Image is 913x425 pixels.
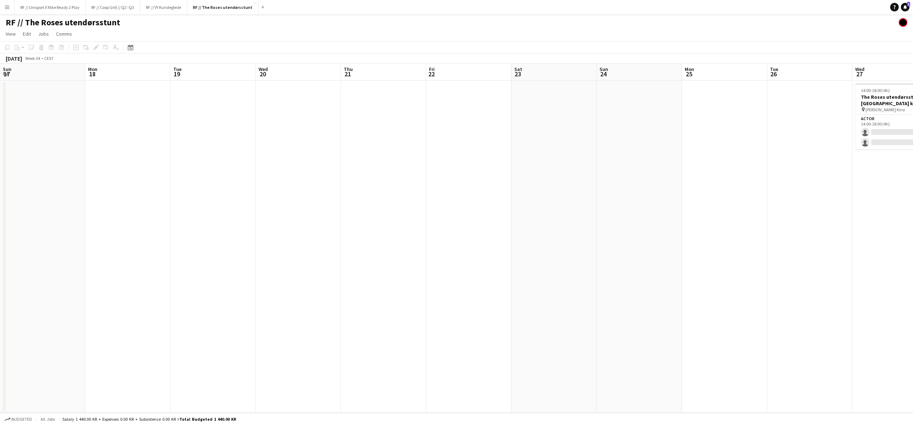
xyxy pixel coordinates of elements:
[3,29,19,39] a: View
[187,0,259,14] button: RF // The Roses utendørsstunt
[769,70,778,78] span: 26
[44,56,53,61] div: CEST
[684,70,694,78] span: 25
[3,66,11,72] span: Sun
[140,0,187,14] button: RF // VY Kundeglede
[6,17,120,28] h1: RF // The Roses utendørsstunt
[11,417,32,422] span: Budgeted
[6,55,22,62] div: [DATE]
[907,2,910,6] span: 1
[87,70,97,78] span: 18
[259,66,268,72] span: Wed
[88,66,97,72] span: Mon
[23,31,31,37] span: Edit
[257,70,268,78] span: 20
[428,70,435,78] span: 22
[56,31,72,37] span: Comms
[86,0,140,14] button: RF // Coop Grill // Q2 -Q3
[861,88,890,93] span: 14:00-18:00 (4h)
[866,107,905,112] span: [PERSON_NAME] Kino
[53,29,75,39] a: Comms
[770,66,778,72] span: Tue
[685,66,694,72] span: Mon
[39,416,56,422] span: All jobs
[514,66,522,72] span: Sat
[901,3,909,11] a: 1
[600,66,608,72] span: Sun
[854,70,864,78] span: 27
[6,31,16,37] span: View
[4,415,33,423] button: Budgeted
[179,416,236,422] span: Total Budgeted 1 440.00 KR
[172,70,182,78] span: 19
[513,70,522,78] span: 23
[343,70,353,78] span: 21
[173,66,182,72] span: Tue
[899,18,907,27] app-user-avatar: Hin Shing Cheung
[344,66,353,72] span: Thu
[20,29,34,39] a: Edit
[38,31,49,37] span: Jobs
[62,416,236,422] div: Salary 1 440.00 KR + Expenses 0.00 KR + Subsistence 0.00 KR =
[598,70,608,78] span: 24
[2,70,11,78] span: 17
[855,66,864,72] span: Wed
[35,29,52,39] a: Jobs
[24,56,41,61] span: Week 34
[15,0,86,14] button: RF // Unisport X Nike Ready 2 Play
[429,66,435,72] span: Fri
